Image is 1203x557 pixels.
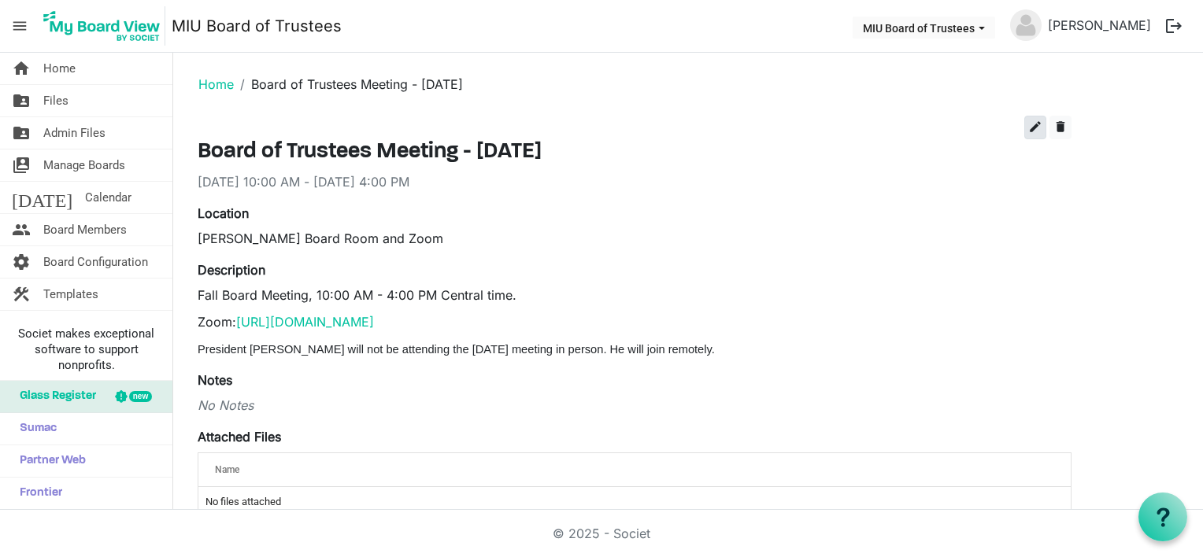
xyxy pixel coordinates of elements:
button: MIU Board of Trustees dropdownbutton [853,17,995,39]
h3: Board of Trustees Meeting - [DATE] [198,139,1072,166]
p: Fall Board Meeting, 10:00 AM - 4:00 PM Central time. [198,286,1072,304]
span: Partner Web [12,445,86,477]
label: Description [198,260,265,279]
a: My Board View Logo [39,6,172,46]
span: [DATE] [12,182,72,213]
li: Board of Trustees Meeting - [DATE] [234,75,463,94]
span: Calendar [85,182,131,213]
span: Home [43,53,76,84]
span: Sumac [12,413,57,444]
td: No files attached [198,487,1071,517]
button: edit [1024,116,1046,139]
span: edit [1028,120,1042,134]
a: [PERSON_NAME] [1042,9,1157,41]
span: people [12,214,31,245]
a: Home [198,76,234,92]
span: Templates [43,278,98,310]
a: © 2025 - Societ [553,526,650,541]
span: switch_account [12,149,31,181]
span: folder_shared [12,85,31,116]
span: menu [5,11,35,41]
span: Glass Register [12,381,96,412]
span: Admin Files [43,117,105,149]
label: Notes [198,371,232,389]
div: new [129,391,152,402]
img: no-profile-picture.svg [1010,9,1042,41]
span: home [12,53,31,84]
div: [DATE] 10:00 AM - [DATE] 4:00 PM [198,172,1072,191]
span: Societ makes exceptional software to support nonprofits. [7,326,165,373]
a: MIU Board of Trustees [172,10,342,42]
span: Files [43,85,68,116]
div: [PERSON_NAME] Board Room and Zoom [198,229,1072,248]
span: Board Members [43,214,127,245]
span: Manage Boards [43,149,125,181]
span: folder_shared [12,117,31,149]
div: No Notes [198,396,1072,415]
span: Board Configuration [43,246,148,278]
span: Frontier [12,478,62,509]
label: Attached Files [198,427,281,446]
img: My Board View Logo [39,6,165,46]
a: [URL][DOMAIN_NAME] [236,314,374,330]
button: logout [1157,9,1190,42]
span: Name [215,464,239,475]
span: settings [12,246,31,278]
button: delete [1049,116,1072,139]
label: Location [198,204,249,223]
span: delete [1053,120,1068,134]
span: construction [12,278,31,310]
span: President [PERSON_NAME] will not be attending the [DATE] meeting in person. He will join remotely. [198,343,715,356]
p: Zoom: [198,312,1072,331]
